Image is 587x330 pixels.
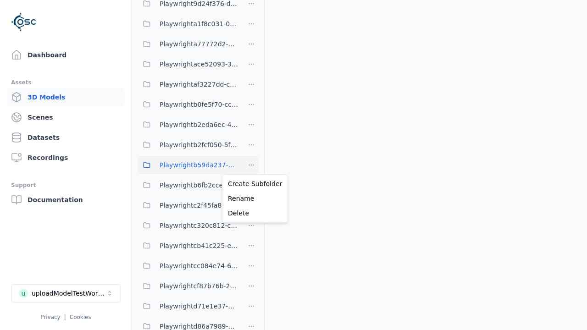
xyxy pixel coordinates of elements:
[224,191,286,206] a: Rename
[224,176,286,191] a: Create Subfolder
[224,206,286,220] a: Delete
